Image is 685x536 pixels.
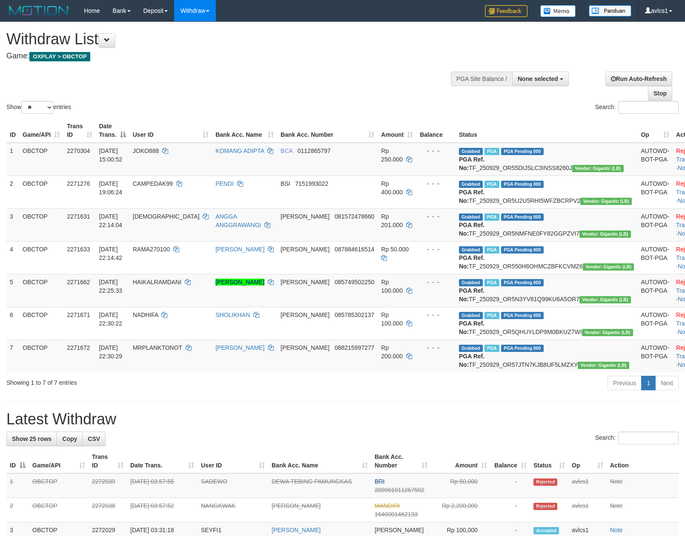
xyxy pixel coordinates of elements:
span: [DATE] 22:14:42 [99,246,123,261]
td: Rp 2,200,000 [431,498,490,522]
span: Copy 085785302137 to clipboard [335,311,374,318]
th: Trans ID: activate to sort column ascending [63,118,95,143]
span: PGA Pending [501,213,544,221]
span: Copy [62,435,77,442]
b: PGA Ref. No: [459,222,484,237]
div: - - - [420,147,452,155]
td: OBCTOP [29,498,89,522]
td: [DATE] 03:57:52 [127,498,198,522]
span: Marked by avlcs1 [484,246,499,254]
span: Rejected [533,503,557,510]
th: User ID: activate to sort column ascending [198,449,268,473]
th: User ID: activate to sort column ascending [129,118,212,143]
span: PGA Pending [501,181,544,188]
a: Note [610,502,623,509]
td: OBCTOP [19,208,63,241]
b: PGA Ref. No: [459,156,484,171]
span: BRI [375,478,384,485]
a: PENDI [215,180,234,187]
span: MANDIRI [375,502,400,509]
td: TF_250929_OR5U2U5RHI5WFZBCRPV2 [456,176,638,208]
td: OBCTOP [29,473,89,498]
td: OBCTOP [19,274,63,307]
th: Bank Acc. Number: activate to sort column ascending [371,449,431,473]
td: 2 [6,498,29,522]
th: Bank Acc. Name: activate to sort column ascending [268,449,371,473]
td: 2272038 [89,498,127,522]
span: [DATE] 22:25:33 [99,279,123,294]
td: 2272039 [89,473,127,498]
span: HAIKALRAMDANI [133,279,181,285]
a: [PERSON_NAME] [215,279,264,285]
span: Show 25 rows [12,435,52,442]
span: [PERSON_NAME] [375,527,424,533]
label: Search: [595,101,679,114]
th: Amount: activate to sort column ascending [378,118,416,143]
td: [DATE] 03:57:55 [127,473,198,498]
span: 2271672 [67,344,90,351]
div: Showing 1 to 7 of 7 entries [6,375,279,387]
a: Show 25 rows [6,432,57,446]
a: [PERSON_NAME] [215,344,264,351]
span: PGA Pending [501,312,544,319]
a: Next [655,376,679,390]
a: CSV [82,432,106,446]
span: Rp 201.000 [381,213,403,228]
b: PGA Ref. No: [459,353,484,368]
td: 6 [6,307,19,340]
th: Balance [416,118,456,143]
span: 2270304 [67,147,90,154]
h1: Withdraw List [6,31,448,48]
b: PGA Ref. No: [459,320,484,335]
th: Bank Acc. Name: activate to sort column ascending [212,118,277,143]
span: MRPLANKTONOT [133,344,182,351]
span: None selected [518,75,558,82]
td: TF_250929_OR5NMFNE0FY82GGPZVI7 [456,208,638,241]
span: Copy 088215997277 to clipboard [335,344,374,351]
span: Copy 7151993022 to clipboard [295,180,328,187]
input: Search: [618,432,679,444]
th: ID [6,118,19,143]
h4: Game: [6,52,448,61]
th: Amount: activate to sort column ascending [431,449,490,473]
label: Show entries [6,101,71,114]
td: OBCTOP [19,307,63,340]
th: Op: activate to sort column ascending [568,449,607,473]
td: OBCTOP [19,340,63,372]
td: TF_250929_OR5N3YV81Q99KU6A5OR7 [456,274,638,307]
span: Copy 1640001462193 to clipboard [375,511,418,518]
span: Grabbed [459,279,483,286]
span: 2271633 [67,246,90,253]
button: None selected [512,72,569,86]
span: [PERSON_NAME] [281,246,330,253]
span: Rp 100.000 [381,311,403,327]
span: [PERSON_NAME] [281,213,330,220]
td: - [490,473,530,498]
a: Note [610,527,623,533]
span: Marked by avlcs1 [484,213,499,221]
a: [PERSON_NAME] [215,246,264,253]
td: AUTOWD-BOT-PGA [637,208,673,241]
span: RAMA270100 [133,246,170,253]
th: Game/API: activate to sort column ascending [19,118,63,143]
span: Grabbed [459,213,483,221]
span: NADHIFA [133,311,158,318]
th: Balance: activate to sort column ascending [490,449,530,473]
span: 2271671 [67,311,90,318]
span: Copy 0112865797 to clipboard [298,147,331,154]
td: 1 [6,473,29,498]
span: Marked by avlcs1 [484,279,499,286]
a: ANGGA ANGGRAWANGI [215,213,261,228]
span: Accepted [533,527,559,534]
img: MOTION_logo.png [6,4,71,17]
td: NANGKWAK [198,498,268,522]
span: Grabbed [459,312,483,319]
div: - - - [420,179,452,188]
span: OXPLAY > OBCTOP [29,52,90,61]
td: TF_250929_OR550H8OHMCZBFKCVMZ6 [456,241,638,274]
a: Run Auto-Refresh [605,72,672,86]
select: Showentries [21,101,53,114]
td: - [490,498,530,522]
td: AUTOWD-BOT-PGA [637,176,673,208]
h1: Latest Withdraw [6,411,679,428]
